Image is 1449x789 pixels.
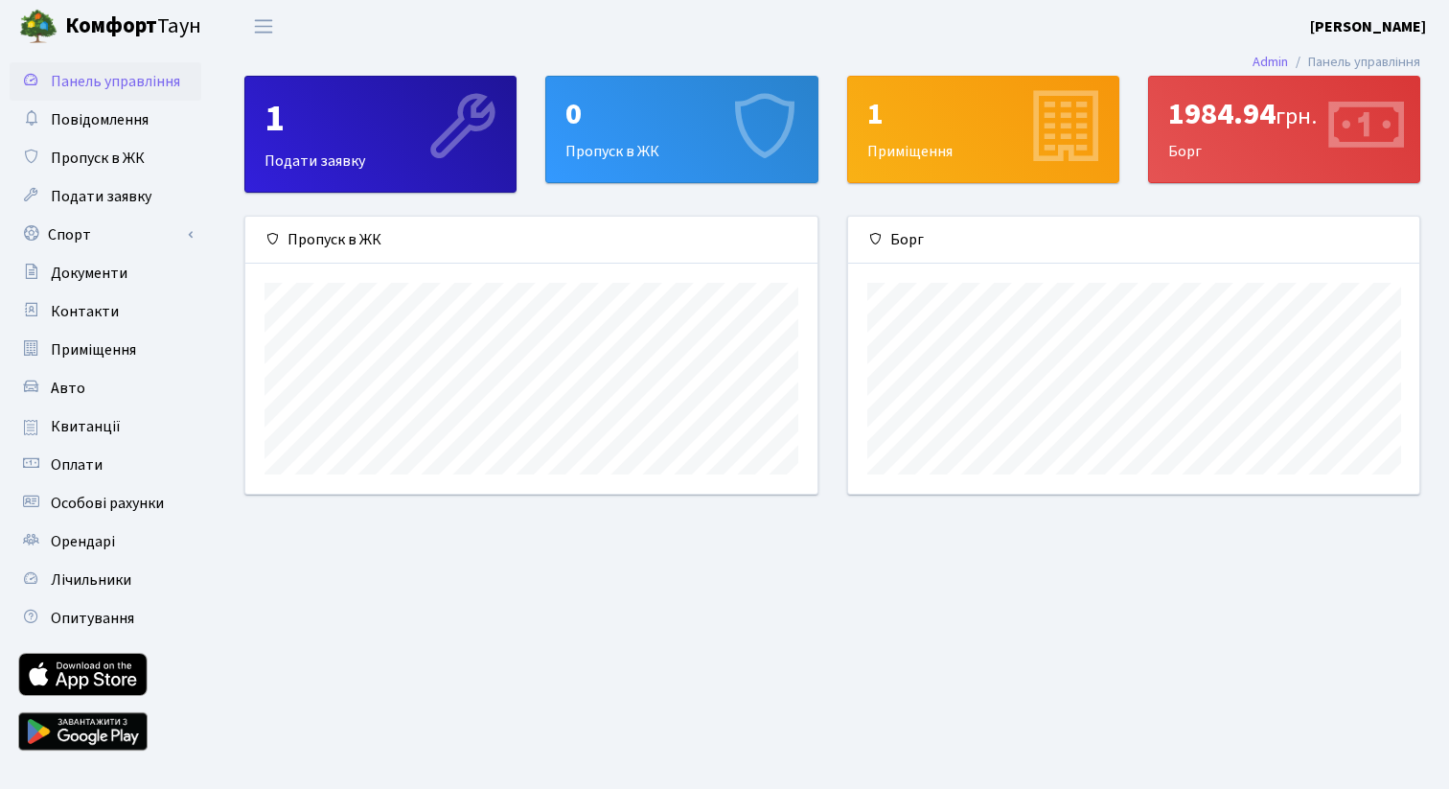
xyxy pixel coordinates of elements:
[10,369,201,407] a: Авто
[1149,77,1419,182] div: Борг
[546,77,816,182] div: Пропуск в ЖК
[244,76,517,193] a: 1Подати заявку
[1276,100,1317,133] span: грн.
[848,217,1420,264] div: Борг
[51,493,164,514] span: Особові рахунки
[264,96,496,142] div: 1
[51,416,121,437] span: Квитанції
[10,407,201,446] a: Квитанції
[245,217,817,264] div: Пропуск в ЖК
[51,71,180,92] span: Панель управління
[10,484,201,522] a: Особові рахунки
[51,301,119,322] span: Контакти
[1310,15,1426,38] a: [PERSON_NAME]
[51,148,145,169] span: Пропуск в ЖК
[51,263,127,284] span: Документи
[1310,16,1426,37] b: [PERSON_NAME]
[10,446,201,484] a: Оплати
[1288,52,1420,73] li: Панель управління
[847,76,1119,183] a: 1Приміщення
[10,101,201,139] a: Повідомлення
[1168,96,1400,132] div: 1984.94
[51,378,85,399] span: Авто
[245,77,516,192] div: Подати заявку
[240,11,287,42] button: Переключити навігацію
[65,11,157,41] b: Комфорт
[10,62,201,101] a: Панель управління
[51,454,103,476] span: Оплати
[1224,42,1449,82] nav: breadcrumb
[51,569,131,591] span: Лічильники
[545,76,817,183] a: 0Пропуск в ЖК
[867,96,1099,132] div: 1
[10,216,201,254] a: Спорт
[51,531,115,552] span: Орендарі
[10,599,201,638] a: Опитування
[10,292,201,331] a: Контакти
[10,177,201,216] a: Подати заявку
[565,96,797,132] div: 0
[10,139,201,177] a: Пропуск в ЖК
[65,11,201,43] span: Таун
[19,8,57,46] img: logo.png
[51,608,134,629] span: Опитування
[10,331,201,369] a: Приміщення
[51,186,151,207] span: Подати заявку
[51,109,149,130] span: Повідомлення
[51,339,136,360] span: Приміщення
[10,522,201,561] a: Орендарі
[10,561,201,599] a: Лічильники
[848,77,1118,182] div: Приміщення
[10,254,201,292] a: Документи
[1253,52,1288,72] a: Admin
